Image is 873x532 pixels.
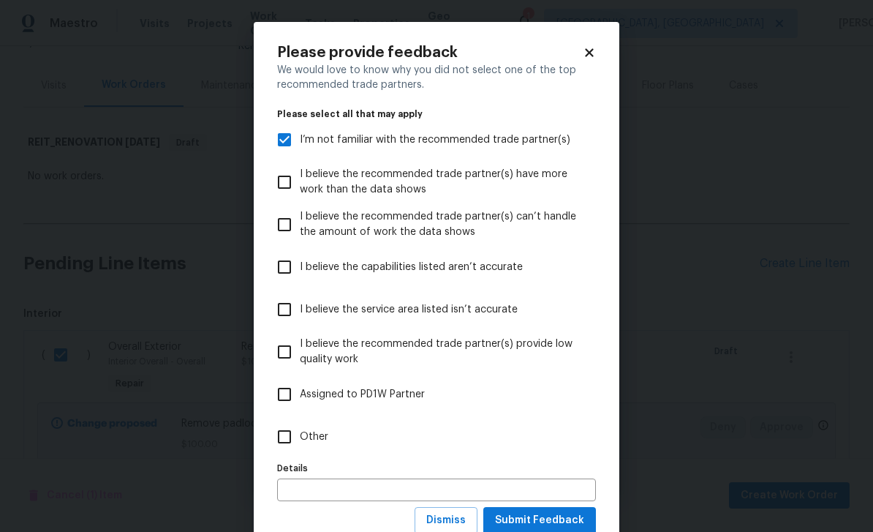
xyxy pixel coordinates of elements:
span: Dismiss [426,512,466,530]
span: I believe the recommended trade partner(s) provide low quality work [300,337,584,367]
span: I’m not familiar with the recommended trade partner(s) [300,132,570,148]
span: I believe the capabilities listed aren’t accurate [300,260,523,275]
span: Other [300,430,328,445]
label: Details [277,464,596,473]
span: Submit Feedback [495,512,584,530]
span: I believe the recommended trade partner(s) can’t handle the amount of work the data shows [300,209,584,240]
h2: Please provide feedback [277,45,583,60]
span: Assigned to PD1W Partner [300,387,425,402]
span: I believe the recommended trade partner(s) have more work than the data shows [300,167,584,198]
legend: Please select all that may apply [277,110,596,119]
div: We would love to know why you did not select one of the top recommended trade partners. [277,63,596,92]
span: I believe the service area listed isn’t accurate [300,302,518,318]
